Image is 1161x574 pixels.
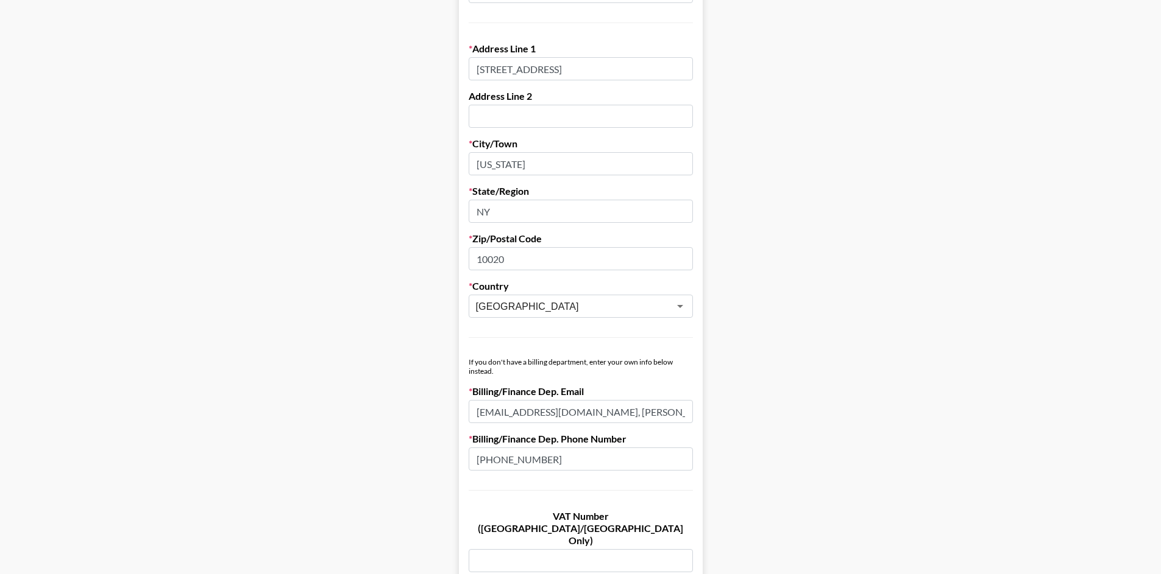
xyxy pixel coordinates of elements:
[469,43,693,55] label: Address Line 1
[469,357,693,376] div: If you don't have a billing department, enter your own info below instead.
[469,280,693,292] label: Country
[469,185,693,197] label: State/Region
[469,90,693,102] label: Address Line 2
[469,510,693,547] label: VAT Number ([GEOGRAPHIC_DATA]/[GEOGRAPHIC_DATA] Only)
[469,233,693,245] label: Zip/Postal Code
[469,433,693,445] label: Billing/Finance Dep. Phone Number
[469,385,693,397] label: Billing/Finance Dep. Email
[469,138,693,150] label: City/Town
[672,298,689,315] button: Open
